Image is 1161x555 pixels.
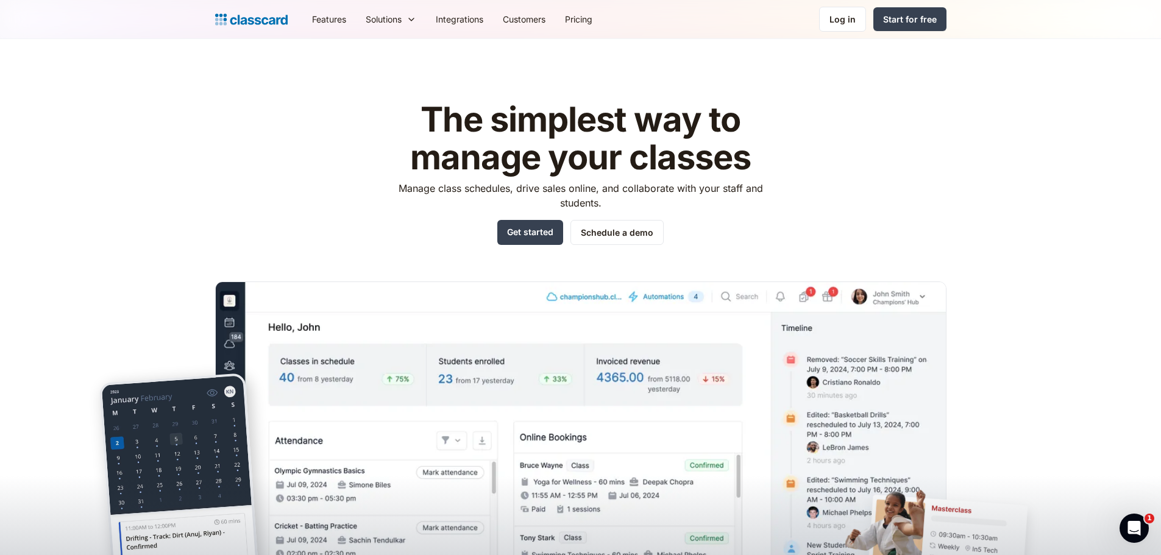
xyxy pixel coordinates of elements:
p: Manage class schedules, drive sales online, and collaborate with your staff and students. [387,181,774,210]
div: Start for free [883,13,937,26]
span: This website uses cookies to ensure you get the best experience on our website. [21,467,232,500]
a: dismiss cookie message [84,509,169,534]
div: Log in [829,13,856,26]
h1: The simplest way to manage your classes [387,101,774,176]
div: Solutions [356,5,426,33]
a: Start for free [873,7,946,31]
a: Pricing [555,5,602,33]
a: Integrations [426,5,493,33]
a: Log in [819,7,866,32]
a: Schedule a demo [570,220,664,245]
a: Features [302,5,356,33]
a: learn more about cookies [159,481,213,500]
a: home [215,11,288,28]
a: Get started [497,220,563,245]
span: 1 [1145,514,1154,523]
div: Solutions [366,13,402,26]
iframe: Intercom live chat [1120,514,1149,543]
a: Customers [493,5,555,33]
